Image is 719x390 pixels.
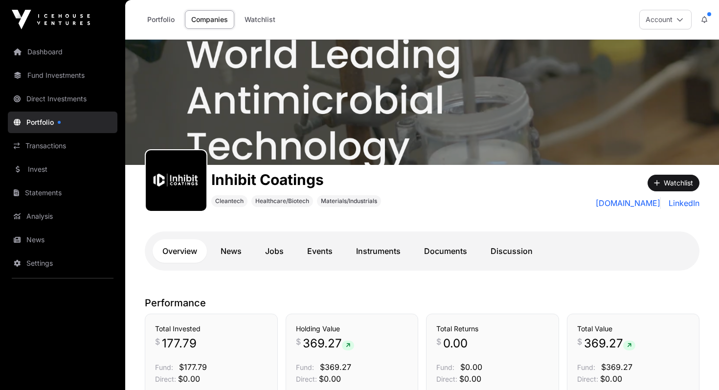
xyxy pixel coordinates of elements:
span: $0.00 [178,374,200,384]
span: Fund: [155,363,173,371]
span: Direct: [577,375,598,383]
a: News [8,229,117,251]
span: Cleantech [215,197,244,205]
a: Analysis [8,206,117,227]
span: 0.00 [443,336,468,351]
h3: Total Returns [436,324,549,334]
span: 177.79 [162,336,197,351]
a: News [211,239,251,263]
button: Watchlist [648,175,699,191]
a: Companies [185,10,234,29]
a: Watchlist [238,10,282,29]
a: Direct Investments [8,88,117,110]
nav: Tabs [153,239,692,263]
a: [DOMAIN_NAME] [596,197,661,209]
span: 369.27 [584,336,635,351]
span: Direct: [155,375,176,383]
span: $177.79 [179,362,207,372]
iframe: Chat Widget [670,343,719,390]
a: Jobs [255,239,293,263]
span: Materials/Industrials [321,197,377,205]
a: Transactions [8,135,117,157]
a: LinkedIn [665,197,699,209]
span: $ [436,336,441,347]
span: 369.27 [303,336,354,351]
span: Healthcare/Biotech [255,197,309,205]
p: Performance [145,296,699,310]
a: Statements [8,182,117,204]
span: $ [577,336,582,347]
span: $369.27 [601,362,632,372]
h3: Holding Value [296,324,408,334]
a: Settings [8,252,117,274]
a: Fund Investments [8,65,117,86]
span: $0.00 [600,374,622,384]
span: Direct: [436,375,457,383]
img: Inhibit Coatings [125,40,719,165]
h3: Total Value [577,324,690,334]
a: Overview [153,239,207,263]
img: Icehouse Ventures Logo [12,10,90,29]
button: Account [639,10,692,29]
a: Events [297,239,342,263]
span: $ [155,336,160,347]
span: Direct: [296,375,317,383]
span: $0.00 [319,374,341,384]
h3: Total Invested [155,324,268,334]
a: Instruments [346,239,410,263]
span: Fund: [296,363,314,371]
span: Fund: [436,363,454,371]
img: output-onlinepngtools---2025-08-21T101457.765.png [150,154,202,207]
span: $0.00 [459,374,481,384]
a: Invest [8,159,117,180]
span: Fund: [577,363,595,371]
a: Dashboard [8,41,117,63]
span: $0.00 [460,362,482,372]
h1: Inhibit Coatings [211,171,381,188]
a: Discussion [481,239,542,263]
a: Portfolio [141,10,181,29]
span: $ [296,336,301,347]
a: Portfolio [8,112,117,133]
span: $369.27 [320,362,351,372]
a: Documents [414,239,477,263]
